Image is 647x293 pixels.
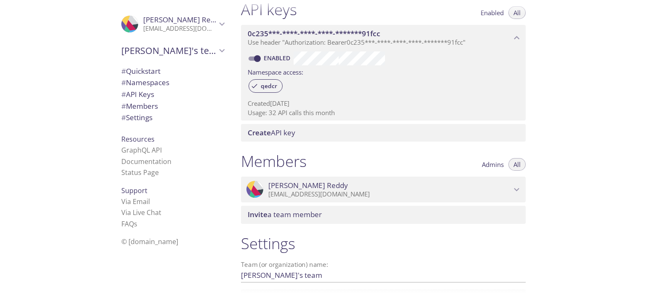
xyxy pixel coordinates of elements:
button: All [508,158,526,171]
span: Settings [121,113,152,122]
a: GraphQL API [121,145,162,155]
div: Invite a team member [241,206,526,223]
div: Sriram's team [115,40,231,62]
a: Documentation [121,157,171,166]
span: s [134,219,137,228]
a: FAQ [121,219,137,228]
p: [EMAIL_ADDRESS][DOMAIN_NAME] [268,190,511,199]
label: Namespace access: [248,65,303,78]
div: Create API Key [241,124,526,142]
div: Members [115,100,231,112]
div: API Keys [115,89,231,100]
span: qedcr [256,82,282,90]
span: # [121,78,126,87]
div: Namespaces [115,77,231,89]
p: Created [DATE] [248,99,519,108]
span: # [121,66,126,76]
a: Status Page [121,168,159,177]
span: Quickstart [121,66,160,76]
a: Via Live Chat [121,208,161,217]
span: [PERSON_NAME] Reddy [268,181,348,190]
span: Support [121,186,147,195]
span: # [121,89,126,99]
button: Admins [477,158,509,171]
h1: Members [241,152,307,171]
span: # [121,101,126,111]
div: Sriram Reddy [115,10,231,38]
span: Create [248,128,271,137]
a: Via Email [121,197,150,206]
span: Invite [248,210,267,219]
a: Enabled [262,54,294,62]
div: qedcr [249,79,283,93]
span: API Keys [121,89,154,99]
div: Sriram Reddy [241,177,526,203]
p: Usage: 32 API calls this month [248,108,519,117]
span: Namespaces [121,78,169,87]
span: API key [248,128,295,137]
span: a team member [248,210,322,219]
span: Members [121,101,158,111]
span: © [DOMAIN_NAME] [121,237,178,246]
span: # [121,113,126,122]
span: Resources [121,134,155,144]
h1: Settings [241,234,526,253]
label: Team (or organization) name: [241,261,329,268]
span: [PERSON_NAME] Reddy [143,15,223,24]
div: Team Settings [115,112,231,124]
p: [EMAIL_ADDRESS][DOMAIN_NAME] [143,24,217,33]
div: Quickstart [115,65,231,77]
span: [PERSON_NAME]'s team [121,45,217,56]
